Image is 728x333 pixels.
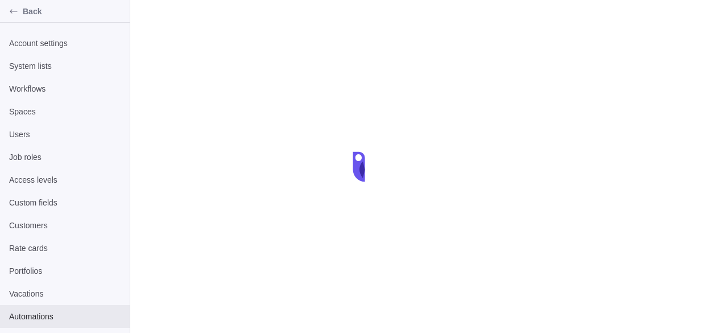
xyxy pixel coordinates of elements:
span: Customers [9,220,121,231]
span: Custom fields [9,197,121,208]
span: Vacations [9,288,121,299]
span: Spaces [9,106,121,117]
span: Portfolios [9,265,121,277]
span: Access levels [9,174,121,186]
div: loading [341,144,387,190]
span: System lists [9,60,121,72]
span: Automations [9,311,121,322]
span: Account settings [9,38,121,49]
span: Users [9,129,121,140]
span: Rate cards [9,242,121,254]
span: Back [23,6,125,17]
span: Job roles [9,151,121,163]
span: Workflows [9,83,121,94]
